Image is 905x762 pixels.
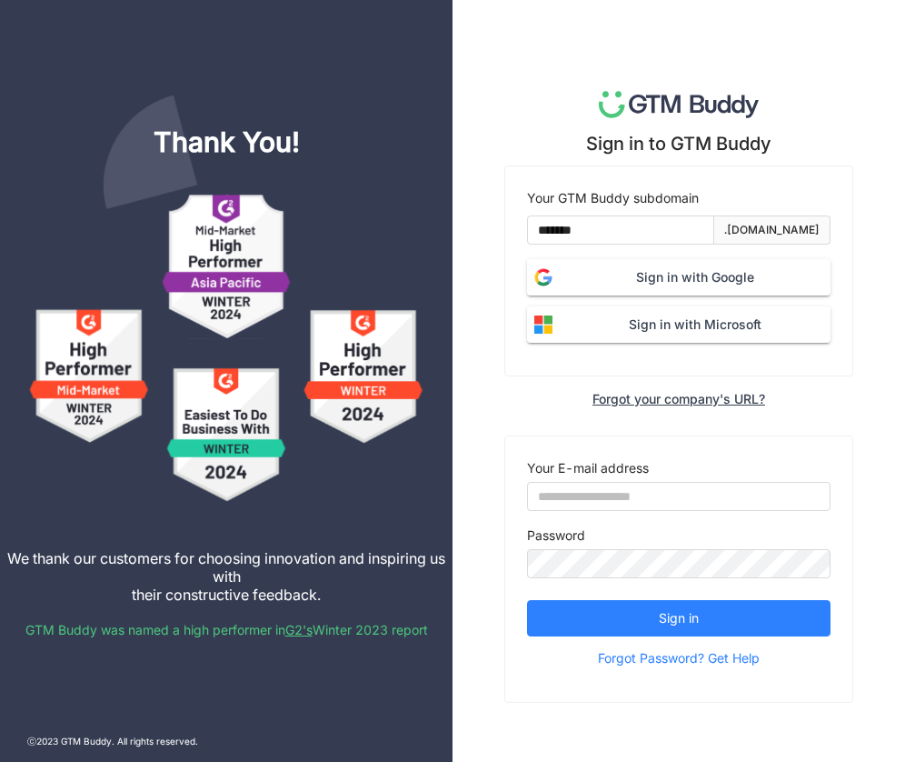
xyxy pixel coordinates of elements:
[724,222,820,239] div: .[DOMAIN_NAME]
[592,391,765,406] div: Forgot your company's URL?
[659,608,699,628] span: Sign in
[527,259,830,296] button: Sign in with Google
[598,645,760,672] span: Forgot Password? Get Help
[527,526,585,546] label: Password
[560,315,830,335] span: Sign in with Microsoft
[527,188,830,208] div: Your GTM Buddy subdomain
[285,622,313,637] a: G2's
[527,600,830,637] button: Sign in
[527,458,649,478] label: Your E-mail address
[527,308,560,341] img: login-microsoft.svg
[586,133,771,155] div: Sign in to GTM Buddy
[527,261,560,294] img: login-google.svg
[599,91,760,118] img: logo
[560,267,830,287] span: Sign in with Google
[527,306,830,343] button: Sign in with Microsoft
